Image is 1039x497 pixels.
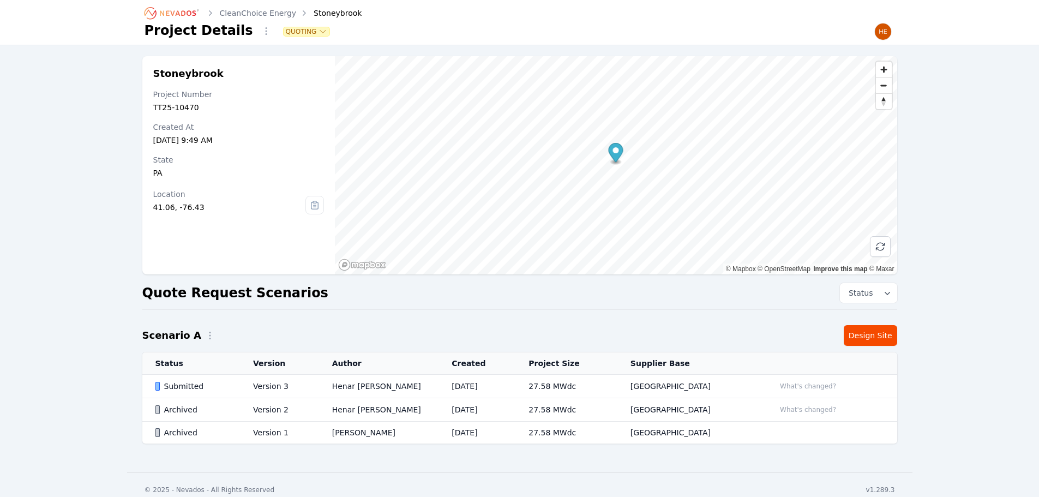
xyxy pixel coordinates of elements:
[153,135,325,146] div: [DATE] 9:49 AM
[142,328,201,343] h2: Scenario A
[439,422,515,444] td: [DATE]
[876,94,892,109] span: Reset bearing to north
[240,422,319,444] td: Version 1
[775,380,841,392] button: What's changed?
[617,375,762,398] td: [GEOGRAPHIC_DATA]
[153,89,325,100] div: Project Number
[338,259,386,271] a: Mapbox homepage
[153,189,306,200] div: Location
[319,375,439,398] td: Henar [PERSON_NAME]
[142,398,897,422] tr: ArchivedVersion 2Henar [PERSON_NAME][DATE]27.58 MWdc[GEOGRAPHIC_DATA]What's changed?
[876,93,892,109] button: Reset bearing to north
[775,404,841,416] button: What's changed?
[153,122,325,133] div: Created At
[439,375,515,398] td: [DATE]
[155,404,235,415] div: Archived
[335,56,897,274] canvas: Map
[153,154,325,165] div: State
[874,23,892,40] img: Henar Luque
[240,375,319,398] td: Version 3
[142,284,328,302] h2: Quote Request Scenarios
[813,265,867,273] a: Improve this map
[439,398,515,422] td: [DATE]
[866,486,895,494] div: v1.289.3
[319,352,439,375] th: Author
[142,422,897,444] tr: ArchivedVersion 1[PERSON_NAME][DATE]27.58 MWdc[GEOGRAPHIC_DATA]
[515,422,617,444] td: 27.58 MWdc
[153,102,325,113] div: TT25-10470
[319,398,439,422] td: Henar [PERSON_NAME]
[153,167,325,178] div: PA
[145,486,275,494] div: © 2025 - Nevados - All Rights Reserved
[876,77,892,93] button: Zoom out
[515,352,617,375] th: Project Size
[145,4,362,22] nav: Breadcrumb
[876,78,892,93] span: Zoom out
[153,202,306,213] div: 41.06, -76.43
[240,352,319,375] th: Version
[869,265,894,273] a: Maxar
[142,352,241,375] th: Status
[617,422,762,444] td: [GEOGRAPHIC_DATA]
[609,143,623,165] div: Map marker
[319,422,439,444] td: [PERSON_NAME]
[298,8,362,19] div: Stoneybrook
[439,352,515,375] th: Created
[844,325,897,346] a: Design Site
[155,381,235,392] div: Submitted
[515,398,617,422] td: 27.58 MWdc
[758,265,810,273] a: OpenStreetMap
[515,375,617,398] td: 27.58 MWdc
[240,398,319,422] td: Version 2
[876,62,892,77] button: Zoom in
[155,427,235,438] div: Archived
[284,27,330,36] button: Quoting
[142,375,897,398] tr: SubmittedVersion 3Henar [PERSON_NAME][DATE]27.58 MWdc[GEOGRAPHIC_DATA]What's changed?
[153,67,325,80] h2: Stoneybrook
[145,22,253,39] h1: Project Details
[840,283,897,303] button: Status
[726,265,756,273] a: Mapbox
[617,352,762,375] th: Supplier Base
[617,398,762,422] td: [GEOGRAPHIC_DATA]
[220,8,297,19] a: CleanChoice Energy
[844,288,873,298] span: Status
